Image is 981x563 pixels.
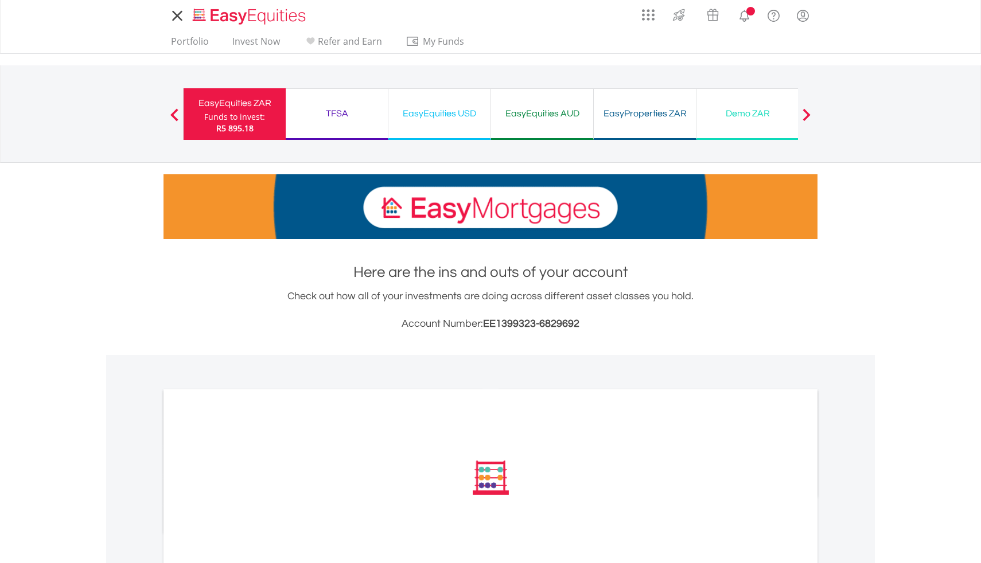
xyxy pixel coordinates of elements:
[759,3,788,26] a: FAQ's and Support
[204,111,265,123] div: Funds to invest:
[395,105,484,122] div: EasyEquities USD
[163,316,817,332] h3: Account Number:
[216,123,254,134] span: R5 895.18
[483,318,579,329] span: EE1399323-6829692
[163,174,817,239] img: EasyMortage Promotion Banner
[190,95,279,111] div: EasyEquities ZAR
[642,9,655,21] img: grid-menu-icon.svg
[498,105,586,122] div: EasyEquities AUD
[163,114,186,126] button: Previous
[795,114,818,126] button: Next
[299,36,387,53] a: Refer and Earn
[601,105,689,122] div: EasyProperties ZAR
[696,3,730,24] a: Vouchers
[703,105,792,122] div: Demo ZAR
[163,288,817,332] div: Check out how all of your investments are doing across different asset classes you hold.
[730,3,759,26] a: Notifications
[318,35,382,48] span: Refer and Earn
[188,3,310,26] a: Home page
[634,3,662,21] a: AppsGrid
[190,7,310,26] img: EasyEquities_Logo.png
[703,6,722,24] img: vouchers-v2.svg
[669,6,688,24] img: thrive-v2.svg
[163,262,817,283] h1: Here are the ins and outs of your account
[788,3,817,28] a: My Profile
[166,36,213,53] a: Portfolio
[293,105,381,122] div: TFSA
[406,34,481,49] span: My Funds
[228,36,285,53] a: Invest Now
